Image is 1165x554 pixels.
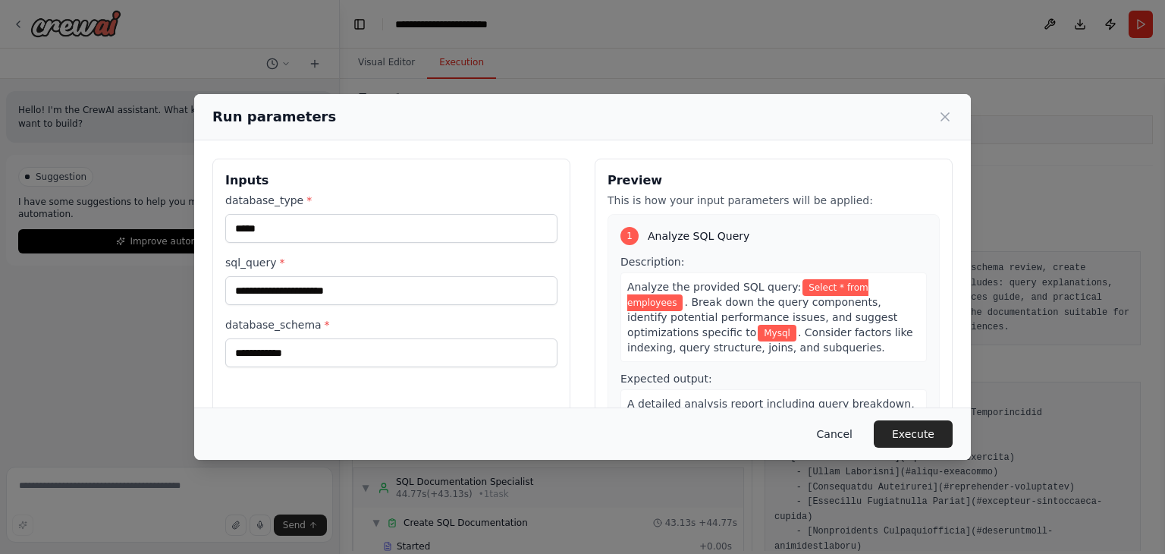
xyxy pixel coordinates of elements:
[225,317,557,332] label: database_schema
[648,228,749,244] span: Analyze SQL Query
[627,281,801,293] span: Analyze the provided SQL query:
[620,227,639,245] div: 1
[225,172,557,190] h3: Inputs
[620,373,712,385] span: Expected output:
[805,420,865,448] button: Cancel
[620,256,684,268] span: Description:
[212,106,336,127] h2: Run parameters
[608,172,940,190] h3: Preview
[225,193,557,208] label: database_type
[758,325,796,342] span: Variable: database_type
[874,420,953,448] button: Execute
[608,193,940,208] p: This is how your input parameters will be applied:
[225,255,557,270] label: sql_query
[627,279,868,311] span: Variable: sql_query
[627,398,915,455] span: A detailed analysis report including query breakdown, performance assessment, optimization recomm...
[627,296,897,338] span: . Break down the query components, identify potential performance issues, and suggest optimizatio...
